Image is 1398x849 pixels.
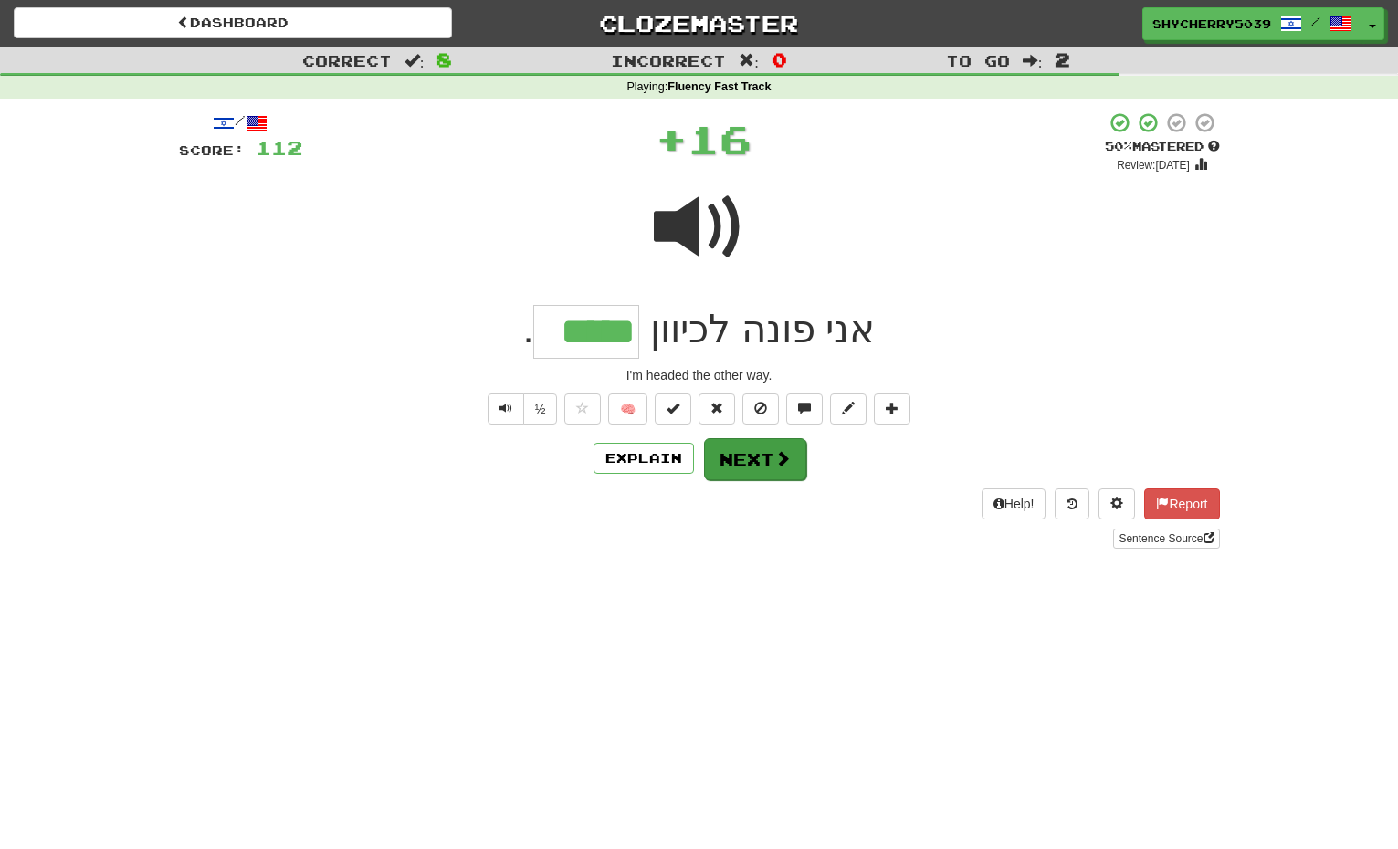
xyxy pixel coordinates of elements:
button: Edit sentence (alt+d) [830,393,867,424]
button: ½ [523,393,558,424]
div: Mastered [1105,139,1220,155]
button: Explain [594,443,694,474]
button: Set this sentence to 100% Mastered (alt+m) [655,393,691,424]
a: Dashboard [14,7,452,38]
span: אני [825,308,875,351]
small: Review: [DATE] [1117,159,1190,172]
button: Help! [982,488,1046,519]
div: / [179,111,302,134]
span: : [405,53,425,68]
span: ShyCherry5039 [1152,16,1271,32]
button: Favorite sentence (alt+f) [564,393,601,424]
span: לכיוון [650,308,731,351]
span: To go [946,51,1010,69]
button: Play sentence audio (ctl+space) [488,393,524,424]
button: Add to collection (alt+a) [874,393,910,424]
strong: Fluency Fast Track [667,80,771,93]
span: 16 [688,116,752,162]
span: / [1311,15,1320,27]
button: Next [704,438,806,480]
button: Round history (alt+y) [1055,488,1089,519]
button: 🧠 [608,393,647,424]
div: Text-to-speech controls [484,393,558,424]
span: פונה [741,308,815,351]
span: + [656,111,688,166]
span: 50 % [1105,139,1132,153]
a: ShyCherry5039 / [1142,7,1361,40]
button: Discuss sentence (alt+u) [786,393,823,424]
button: Reset to 0% Mastered (alt+r) [699,393,735,424]
span: Correct [302,51,392,69]
a: Sentence Source [1113,529,1219,549]
button: Ignore sentence (alt+i) [742,393,779,424]
span: 2 [1055,48,1070,70]
span: Score: [179,142,245,158]
span: 0 [772,48,787,70]
span: 112 [256,136,302,159]
a: Clozemaster [479,7,918,39]
span: : [1023,53,1043,68]
span: . [523,308,534,351]
span: 8 [436,48,452,70]
div: I'm headed the other way. [179,366,1220,384]
button: Report [1144,488,1219,519]
span: : [739,53,759,68]
span: Incorrect [611,51,726,69]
